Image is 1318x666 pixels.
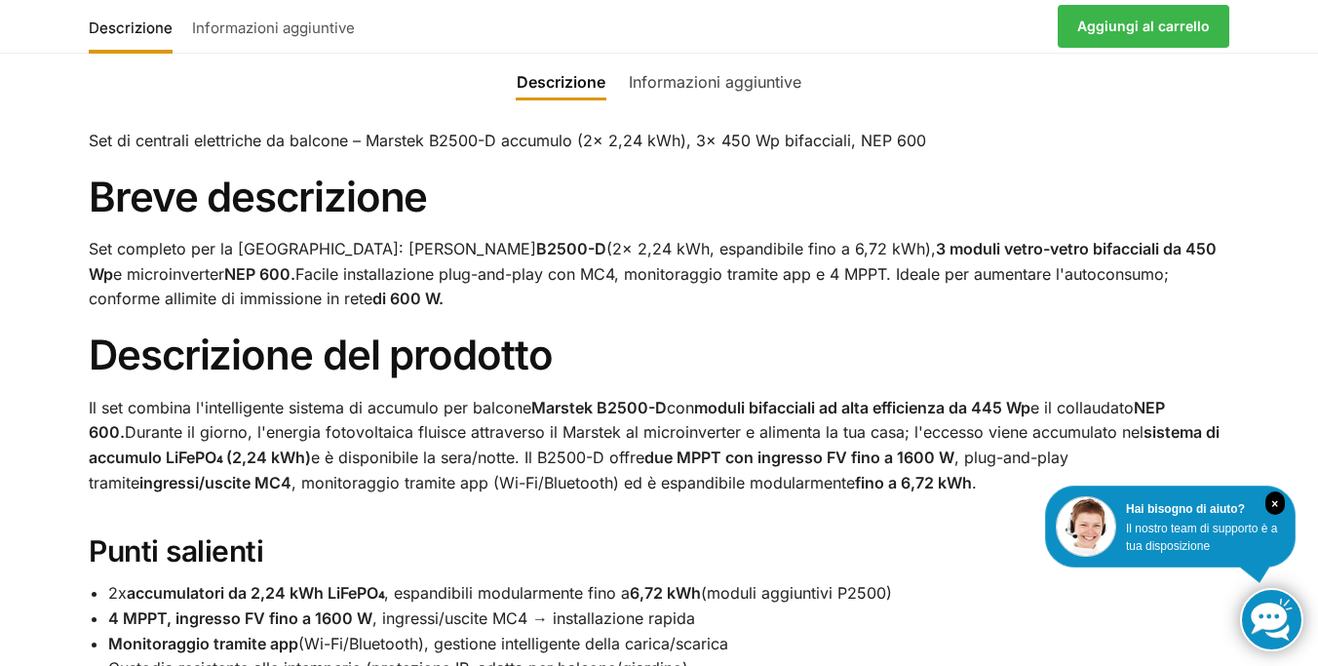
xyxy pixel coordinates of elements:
font: × [1271,497,1278,511]
font: Informazioni aggiuntive [629,72,801,92]
font: (moduli aggiuntivi P2500) [701,583,892,603]
font: 3 moduli vetro-vetro bifacciali da 450 Wp [89,239,1217,284]
font: Informazioni aggiuntive [192,19,355,37]
font: Descrizione del prodotto [89,330,553,379]
i: Vicino [1265,491,1285,515]
font: Marstek B2500-D [531,398,667,417]
font: Breve descrizione [89,172,427,221]
font: moduli bifacciali ad alta efficienza da 445 Wp [694,398,1030,417]
font: NEP 600. [224,264,295,284]
font: , monitoraggio tramite app (Wi-Fi/Bluetooth) ed è espandibile modularmente [291,473,855,492]
font: ingressi/uscite MC4 [139,473,291,492]
font: con [667,398,694,417]
font: di 600 W. [372,289,444,308]
a: Aggiungi al carrello [1058,5,1229,48]
font: Aggiungi al carrello [1077,18,1210,34]
font: 6,72 kWh [630,583,701,603]
font: Set di centrali elettriche da balcone – Marstek B2500-D accumulo (2x 2,24 kWh), 3× 450 Wp bifacci... [89,131,926,150]
font: 2x [108,583,127,603]
font: Il nostro team di supporto è a tua disposizione [1126,522,1277,553]
font: (Wi-Fi/Bluetooth), gestione intelligente della carica/scarica [298,634,728,653]
font: fino a 6,72 kWh [855,473,972,492]
font: Il set combina l'intelligente sistema di accumulo per balcone [89,398,531,417]
font: accumulatori da 2,24 kWh LiFePO₄ [127,583,384,603]
font: Set completo per la [GEOGRAPHIC_DATA]: [PERSON_NAME] [89,239,536,258]
font: due MPPT con ingresso FV fino a 1600 W [644,448,954,467]
font: Durante il giorno, l'energia fotovoltaica fluisce attraverso il Marstek al microinverter e alimen... [125,422,1144,442]
font: , ingressi/uscite MC4 → installazione rapida [372,608,695,628]
font: , plug-and-play tramite [89,448,1068,492]
font: Descrizione [89,19,173,37]
font: Punti salienti [89,533,263,568]
a: Descrizione [89,3,182,50]
font: e microinverter [113,264,224,284]
font: Descrizione [517,72,605,92]
font: , espandibili modularmente fino a [384,583,630,603]
font: . [972,473,977,492]
font: Hai bisogno di aiuto? [1126,502,1245,516]
font: (2x 2,24 kWh, espandibile fino a 6,72 kWh), [606,239,936,258]
font: 4 MPPT, ingresso FV fino a 1600 W [108,608,372,628]
font: B2500-D [536,239,606,258]
a: Informazioni aggiuntive [182,3,365,50]
font: e il collaudato [1030,398,1134,417]
img: Assistenza clienti [1056,496,1116,557]
font: Facile installazione plug-and-play con MC4, monitoraggio tramite app e 4 MPPT. Ideale per aumenta... [89,264,1169,309]
font: e è disponibile la sera/notte. Il B2500-D offre [311,448,644,467]
font: limite di immissione in rete [177,289,372,308]
font: Monitoraggio tramite app [108,634,298,653]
